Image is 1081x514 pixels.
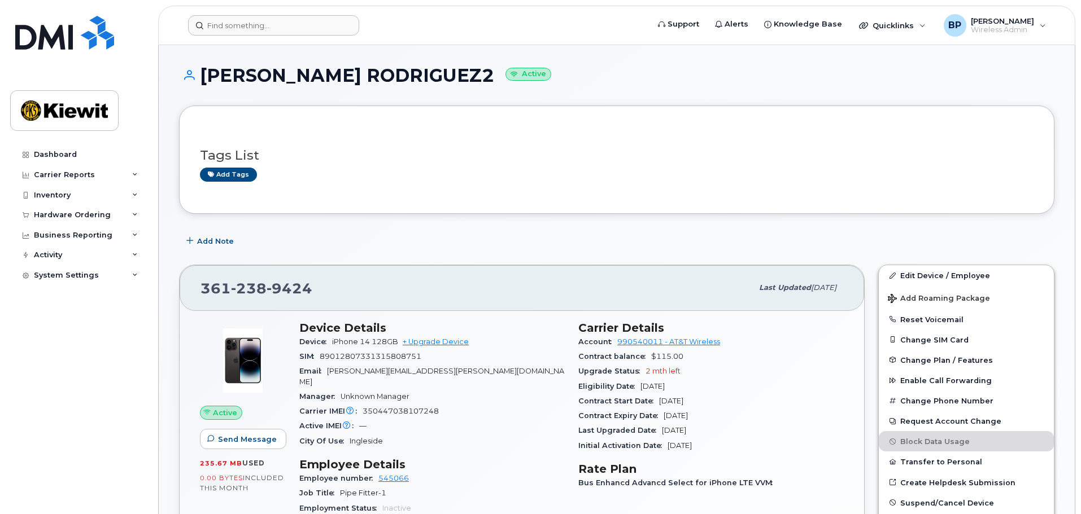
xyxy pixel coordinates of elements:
[200,148,1034,162] h3: Tags List
[505,68,551,81] small: Active
[879,286,1054,309] button: Add Roaming Package
[578,352,651,361] span: Contract balance
[299,504,382,512] span: Employment Status
[340,489,386,497] span: Pipe Fitter-1
[299,352,320,361] span: SIM
[299,367,564,385] span: [PERSON_NAME][EMAIL_ADDRESS][PERSON_NAME][DOMAIN_NAME]
[640,382,665,390] span: [DATE]
[879,411,1054,431] button: Request Account Change
[350,437,383,445] span: Ingleside
[879,309,1054,330] button: Reset Voicemail
[759,283,811,292] span: Last updated
[578,397,659,405] span: Contract Start Date
[811,283,836,292] span: [DATE]
[879,370,1054,390] button: Enable Call Forwarding
[382,504,411,512] span: Inactive
[879,350,1054,370] button: Change Plan / Features
[879,330,1054,350] button: Change SIM Card
[299,421,359,430] span: Active IMEI
[578,426,662,434] span: Last Upgraded Date
[879,431,1054,451] button: Block Data Usage
[403,337,469,346] a: + Upgrade Device
[267,280,312,297] span: 9424
[332,337,398,346] span: iPhone 14 128GB
[378,474,409,482] a: 545066
[200,280,312,297] span: 361
[197,236,234,247] span: Add Note
[299,458,565,471] h3: Employee Details
[646,367,681,375] span: 2 mth left
[879,493,1054,513] button: Suspend/Cancel Device
[651,352,683,361] span: $115.00
[578,382,640,390] span: Eligibility Date
[578,367,646,375] span: Upgrade Status
[879,451,1054,472] button: Transfer to Personal
[659,397,683,405] span: [DATE]
[299,321,565,335] h3: Device Details
[668,441,692,450] span: [DATE]
[299,474,378,482] span: Employee number
[900,498,994,507] span: Suspend/Cancel Device
[209,327,277,394] img: image20231002-3703462-njx0qo.jpeg
[200,168,257,182] a: Add tags
[299,437,350,445] span: City Of Use
[179,231,243,251] button: Add Note
[879,390,1054,411] button: Change Phone Number
[578,441,668,450] span: Initial Activation Date
[299,392,341,401] span: Manager
[900,376,992,385] span: Enable Call Forwarding
[578,337,617,346] span: Account
[341,392,409,401] span: Unknown Manager
[213,407,237,418] span: Active
[299,407,363,415] span: Carrier IMEI
[218,434,277,445] span: Send Message
[200,459,242,467] span: 235.67 MB
[578,478,778,487] span: Bus Enhancd Advancd Select for iPhone LTE VVM
[879,472,1054,493] a: Create Helpdesk Submission
[664,411,688,420] span: [DATE]
[578,321,844,335] h3: Carrier Details
[578,462,844,476] h3: Rate Plan
[363,407,439,415] span: 350447038107248
[299,367,327,375] span: Email
[1032,465,1073,506] iframe: Messenger Launcher
[200,474,243,482] span: 0.00 Bytes
[359,421,367,430] span: —
[200,429,286,449] button: Send Message
[900,355,993,364] span: Change Plan / Features
[617,337,720,346] a: 990540011 - AT&T Wireless
[879,265,1054,285] a: Edit Device / Employee
[888,294,990,305] span: Add Roaming Package
[299,337,332,346] span: Device
[231,280,267,297] span: 238
[320,352,421,361] span: 89012807331315808751
[662,426,686,434] span: [DATE]
[200,473,284,492] span: included this month
[578,411,664,420] span: Contract Expiry Date
[179,65,1054,85] h1: [PERSON_NAME] RODRIGUEZ2
[242,459,265,467] span: used
[299,489,340,497] span: Job Title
